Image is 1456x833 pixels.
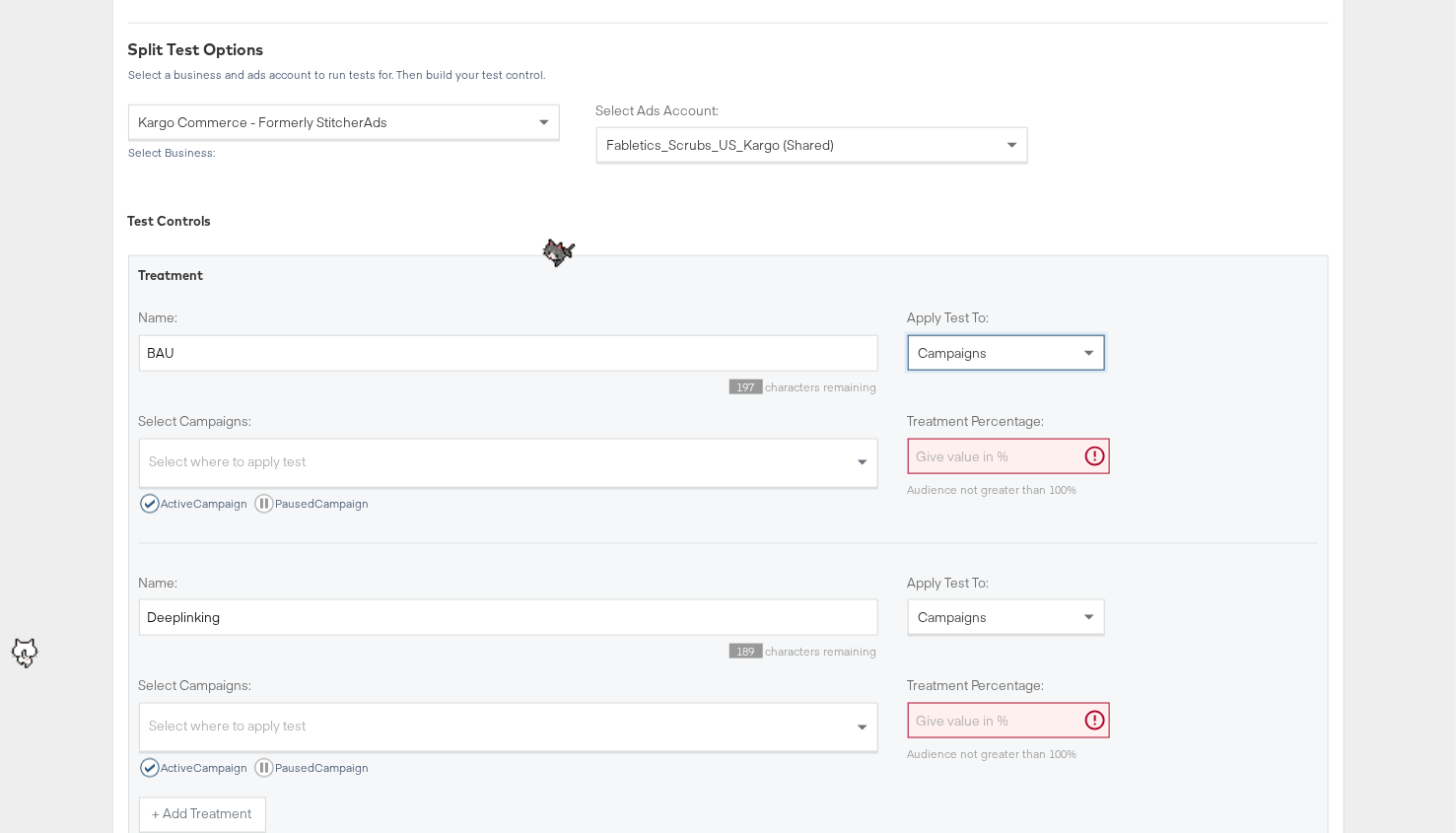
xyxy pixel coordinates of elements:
label: Apply Test To: [908,574,1105,592]
input: Give value in % [908,439,1110,475]
input: Give value in % [908,703,1110,739]
span: 197 [729,380,763,394]
label: Apply Test To: [908,309,1105,327]
span: Fabletics_Scrubs_US_Kargo (Shared) [607,136,835,154]
input: Enter treatment name [139,335,878,372]
label: Treatment Percentage: [908,412,1105,431]
label: Select campaigns: [139,676,878,695]
div: Select where to apply test [140,445,877,487]
span: Campaigns [919,344,988,362]
div: Treatment [139,266,1318,285]
div: Audience not greater than 100% [908,482,1077,498]
img: IXX1XTOgDjrQhMB3toEQyAJ2zpyE3hVqABvEDoFv2PjObjAAFmtON84JzZFzgXQCIESsONaJBui6c7oRBYBFQkNnt6EzgPdSC... [533,229,583,278]
div: Split Test Options [128,38,1329,61]
div: characters remaining [139,644,878,659]
div: Select Business: [128,146,560,160]
label: Name: [139,574,878,592]
button: + Add Treatment [139,798,266,833]
span: Kargo Commerce - Formerly StitcherAds [139,113,388,131]
div: Active Campaign Paused Campaign [140,494,877,514]
span: 189 [729,644,763,659]
label: Treatment Percentage: [908,676,1105,695]
input: Enter treatment name [139,599,878,636]
label: Select campaigns: [139,412,878,431]
label: Name: [139,309,878,327]
div: Audience not greater than 100% [908,746,1077,762]
div: characters remaining [139,380,878,394]
div: Select where to apply test [140,709,877,751]
div: Test Controls [128,212,1329,231]
div: Select a business and ads account to run tests for. Then build your test control. [128,68,1329,82]
span: Campaigns [919,608,988,626]
div: Active Campaign Paused Campaign [140,758,877,778]
label: Select Ads Account: [596,102,1028,120]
